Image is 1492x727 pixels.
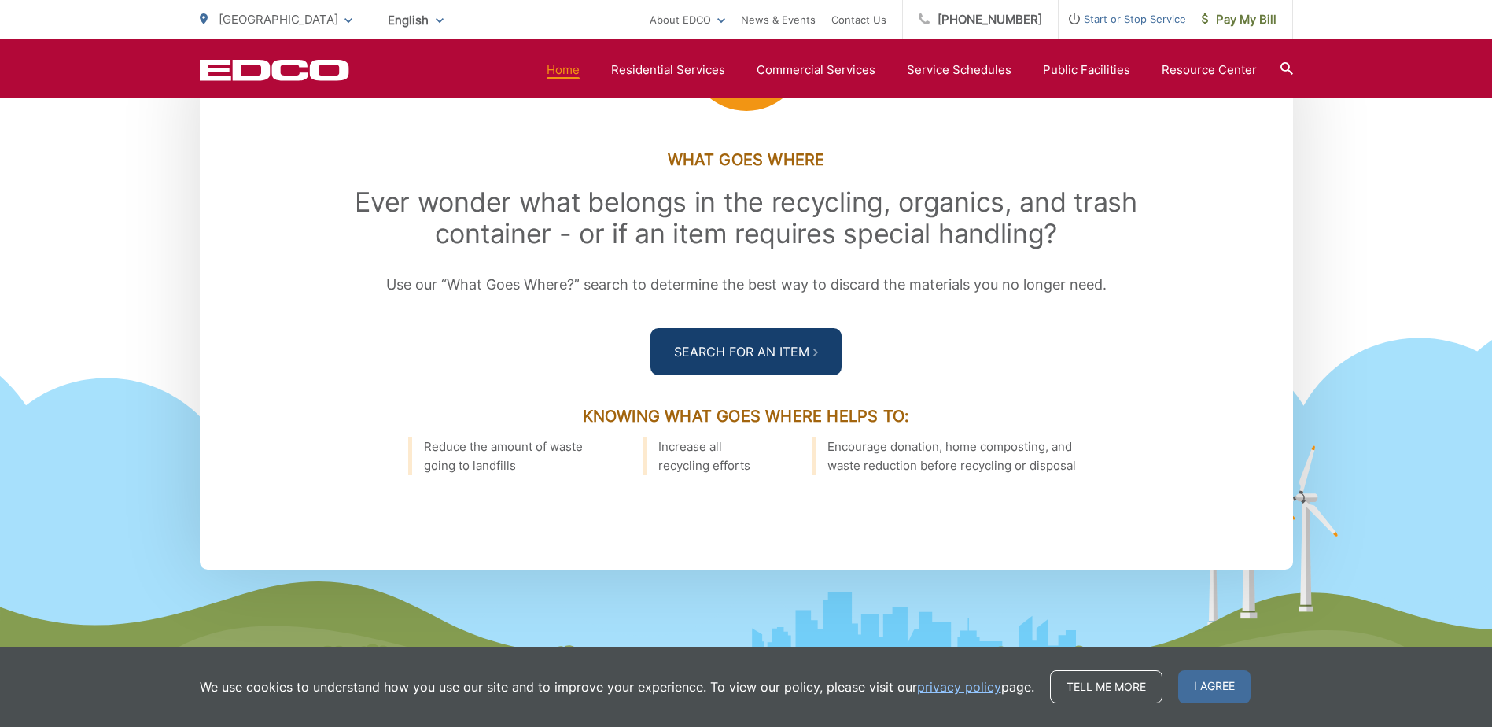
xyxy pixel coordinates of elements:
a: Commercial Services [757,61,875,79]
span: English [376,6,455,34]
a: Residential Services [611,61,725,79]
a: Service Schedules [907,61,1011,79]
a: Tell me more [1050,670,1162,703]
h3: What Goes Where [294,150,1199,169]
a: EDCD logo. Return to the homepage. [200,59,349,81]
a: News & Events [741,10,816,29]
p: We use cookies to understand how you use our site and to improve your experience. To view our pol... [200,677,1034,696]
span: I agree [1178,670,1251,703]
a: Resource Center [1162,61,1257,79]
a: About EDCO [650,10,725,29]
span: Pay My Bill [1202,10,1276,29]
h2: Ever wonder what belongs in the recycling, organics, and trash container - or if an item requires... [294,186,1199,249]
li: Increase all recycling efforts [643,437,764,475]
a: Contact Us [831,10,886,29]
li: Reduce the amount of waste going to landfills [408,437,596,475]
h3: Knowing What Goes Where Helps To: [294,407,1199,426]
a: Search For an Item [650,328,842,375]
a: Public Facilities [1043,61,1130,79]
p: Use our “What Goes Where?” search to determine the best way to discard the materials you no longe... [294,273,1199,297]
a: Home [547,61,580,79]
span: [GEOGRAPHIC_DATA] [219,12,338,27]
a: privacy policy [917,677,1001,696]
li: Encourage donation, home composting, and waste reduction before recycling or disposal [812,437,1085,475]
